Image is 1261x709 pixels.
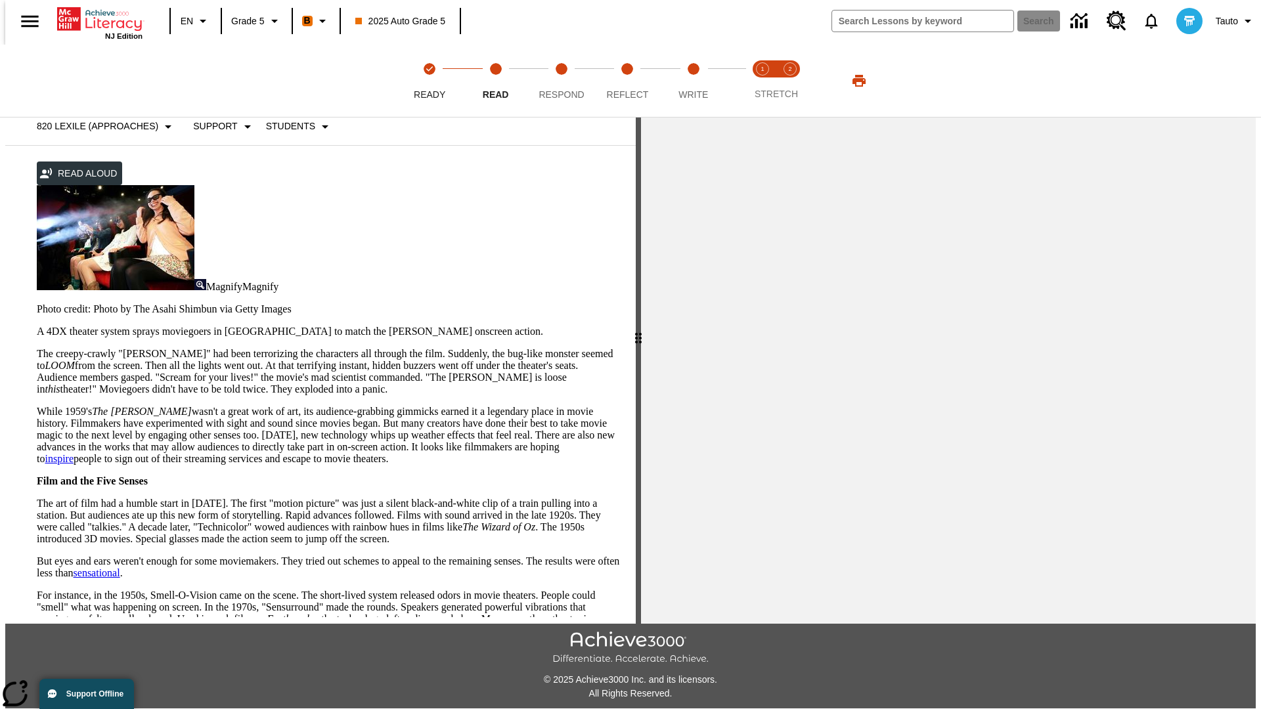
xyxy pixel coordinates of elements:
p: Photo credit: Photo by The Asahi Shimbun via Getty Images [37,303,620,315]
strong: Film and the Five Senses [37,475,148,486]
em: LOOM [45,360,74,371]
span: Magnify [242,281,278,292]
button: Reflect step 4 of 5 [589,45,665,117]
button: Grade: Grade 5, Select a grade [226,9,288,33]
span: Ready [414,89,445,100]
img: Achieve3000 Differentiate Accelerate Achieve [552,632,709,665]
span: Tauto [1216,14,1238,28]
span: Read [483,89,509,100]
em: The Wizard of Oz [462,521,535,532]
em: The [PERSON_NAME] [92,406,192,417]
button: Profile/Settings [1210,9,1261,33]
div: Home [57,5,143,40]
button: Boost Class color is orange. Change class color [297,9,336,33]
em: this [45,383,60,395]
a: Notifications [1134,4,1168,38]
img: Magnify [194,279,206,290]
text: 1 [761,66,764,72]
p: The art of film had a humble start in [DATE]. The first "motion picture" was just a silent black-... [37,498,620,545]
span: 2025 Auto Grade 5 [355,14,446,28]
button: Scaffolds, Support [188,115,260,139]
em: Earthquake [267,613,317,624]
a: Data Center [1063,3,1099,39]
button: Ready(Step completed) step 1 of 5 [391,45,468,117]
a: Resource Center, Will open in new tab [1099,3,1134,39]
button: Select a new avatar [1168,4,1210,38]
span: Support Offline [66,689,123,698]
button: Stretch Read step 1 of 2 [743,45,782,117]
button: Respond step 3 of 5 [523,45,600,117]
span: B [304,12,311,29]
p: © 2025 Achieve3000 Inc. and its licensors. [5,673,1256,687]
div: activity [641,37,1256,624]
button: Select Lexile, 820 Lexile (Approaches) [32,115,181,139]
span: Write [678,89,708,100]
button: Select Student [261,115,338,139]
div: Press Enter or Spacebar and then press right and left arrow keys to move the slider [636,37,641,624]
span: Reflect [607,89,649,100]
button: Stretch Respond step 2 of 2 [771,45,809,117]
a: inspire [45,453,74,464]
p: The creepy-crawly "[PERSON_NAME]" had been terrorizing the characters all through the film. Sudde... [37,348,620,395]
span: Grade 5 [231,14,265,28]
p: A 4DX theater system sprays moviegoers in [GEOGRAPHIC_DATA] to match the [PERSON_NAME] onscreen a... [37,326,620,337]
button: Language: EN, Select a language [175,9,217,33]
p: Students [266,119,315,133]
p: 820 Lexile (Approaches) [37,119,158,133]
text: 2 [788,66,791,72]
button: Read step 2 of 5 [457,45,533,117]
p: While 1959's wasn't a great work of art, its audience-grabbing gimmicks earned it a legendary pla... [37,406,620,465]
input: search field [832,11,1013,32]
img: Panel in front of the seats sprays water mist to the happy audience at a 4DX-equipped theater. [37,185,194,290]
span: EN [181,14,193,28]
span: NJ Edition [105,32,143,40]
p: For instance, in the 1950s, Smell-O-Vision came on the scene. The short-lived system released odo... [37,590,620,637]
span: STRETCH [755,89,798,99]
button: Print [838,69,880,93]
p: All Rights Reserved. [5,687,1256,700]
a: sensational [74,567,120,578]
p: Support [193,119,237,133]
button: Read Aloud [37,161,122,186]
p: But eyes and ears weren't enough for some moviemakers. They tried out schemes to appeal to the re... [37,555,620,579]
div: reading [5,37,636,617]
button: Support Offline [39,679,134,709]
span: Magnify [206,281,242,292]
button: Open side menu [11,2,49,41]
button: Write step 5 of 5 [655,45,732,117]
img: avatar image [1176,8,1203,34]
span: Respond [539,89,584,100]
